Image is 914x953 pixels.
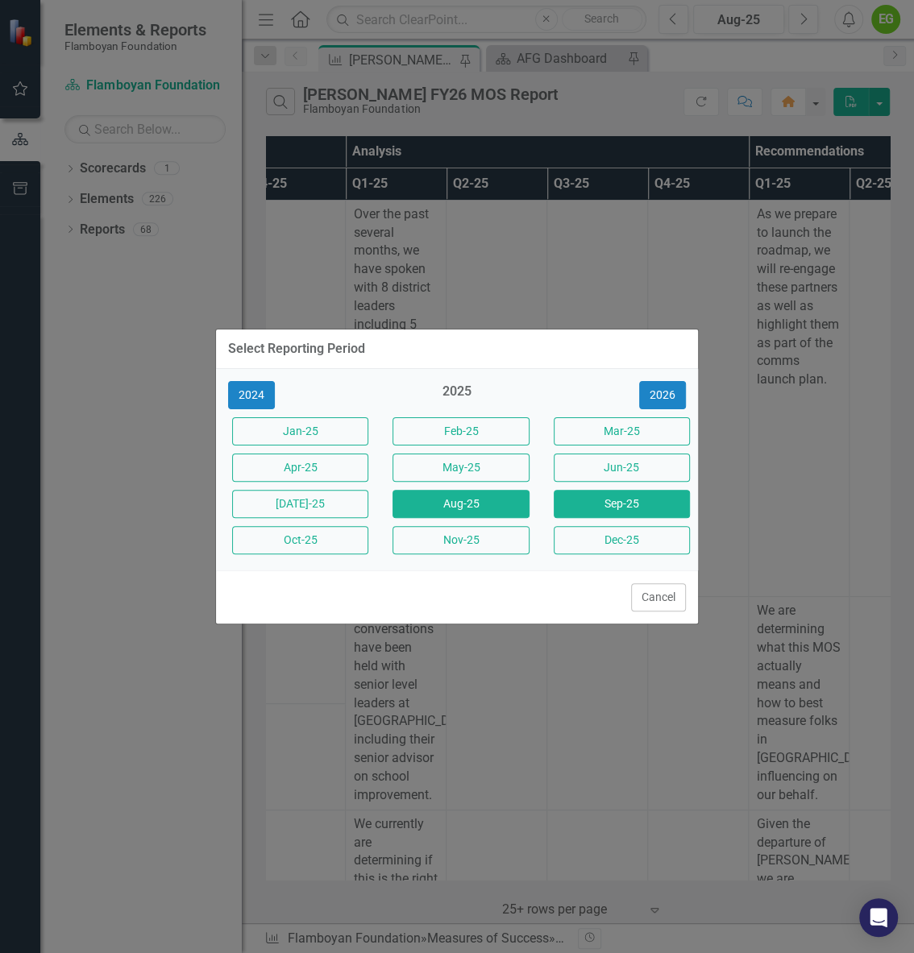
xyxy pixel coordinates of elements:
[859,898,898,937] div: Open Intercom Messenger
[554,490,690,518] button: Sep-25
[639,381,686,409] button: 2026
[232,526,368,554] button: Oct-25
[228,381,275,409] button: 2024
[393,417,529,445] button: Feb-25
[554,417,690,445] button: Mar-25
[393,526,529,554] button: Nov-25
[554,454,690,482] button: Jun-25
[554,526,690,554] button: Dec-25
[388,383,525,409] div: 2025
[393,490,529,518] button: Aug-25
[232,454,368,482] button: Apr-25
[228,342,365,356] div: Select Reporting Period
[232,490,368,518] button: [DATE]-25
[631,583,686,611] button: Cancel
[232,417,368,445] button: Jan-25
[393,454,529,482] button: May-25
